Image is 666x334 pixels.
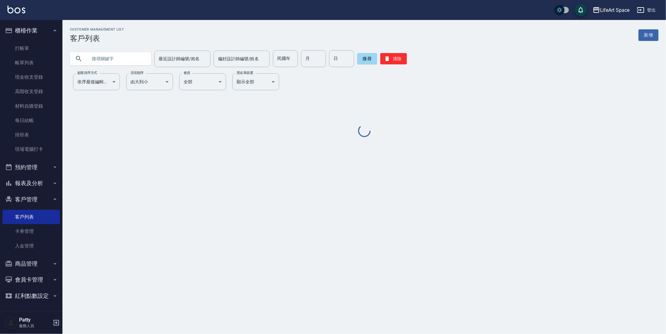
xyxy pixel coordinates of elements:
button: 櫃檯作業 [2,22,60,39]
a: 現場電腦打卡 [2,142,60,156]
div: 由大到小 [126,73,173,90]
button: LifeArt Space [590,4,632,17]
a: 現金收支登錄 [2,70,60,84]
button: 預約管理 [2,159,60,175]
img: Person [5,317,17,329]
button: 客戶管理 [2,191,60,208]
img: Logo [7,6,25,13]
a: 排班表 [2,128,60,142]
p: 服務人員 [19,323,51,329]
div: 全部 [179,73,226,90]
button: 紅利點數設定 [2,288,60,304]
button: 商品管理 [2,256,60,272]
a: 打帳單 [2,41,60,56]
a: 材料自購登錄 [2,99,60,113]
a: 高階收支登錄 [2,84,60,99]
button: 清除 [380,53,407,64]
button: save [575,4,587,16]
button: 報表及分析 [2,175,60,191]
button: 登出 [634,4,659,16]
h2: Customer Management List [70,27,124,32]
div: 顯示全部 [232,73,279,90]
a: 卡券管理 [2,224,60,238]
a: 入金管理 [2,239,60,253]
a: 帳單列表 [2,56,60,70]
label: 顧客排序方式 [77,71,97,75]
button: 會員卡管理 [2,272,60,288]
a: 每日結帳 [2,113,60,128]
a: 客戶列表 [2,210,60,224]
label: 會員 [184,71,190,75]
div: LifeArt Space [600,6,629,14]
h5: Patty [19,317,51,323]
label: 呈現順序 [131,71,144,75]
label: 黑名單篩選 [237,71,253,75]
a: 新增 [639,29,659,41]
input: 搜尋關鍵字 [87,50,146,67]
button: 搜尋 [357,53,377,64]
div: 依序最後編輯時間 [73,73,120,90]
h3: 客戶列表 [70,34,124,43]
